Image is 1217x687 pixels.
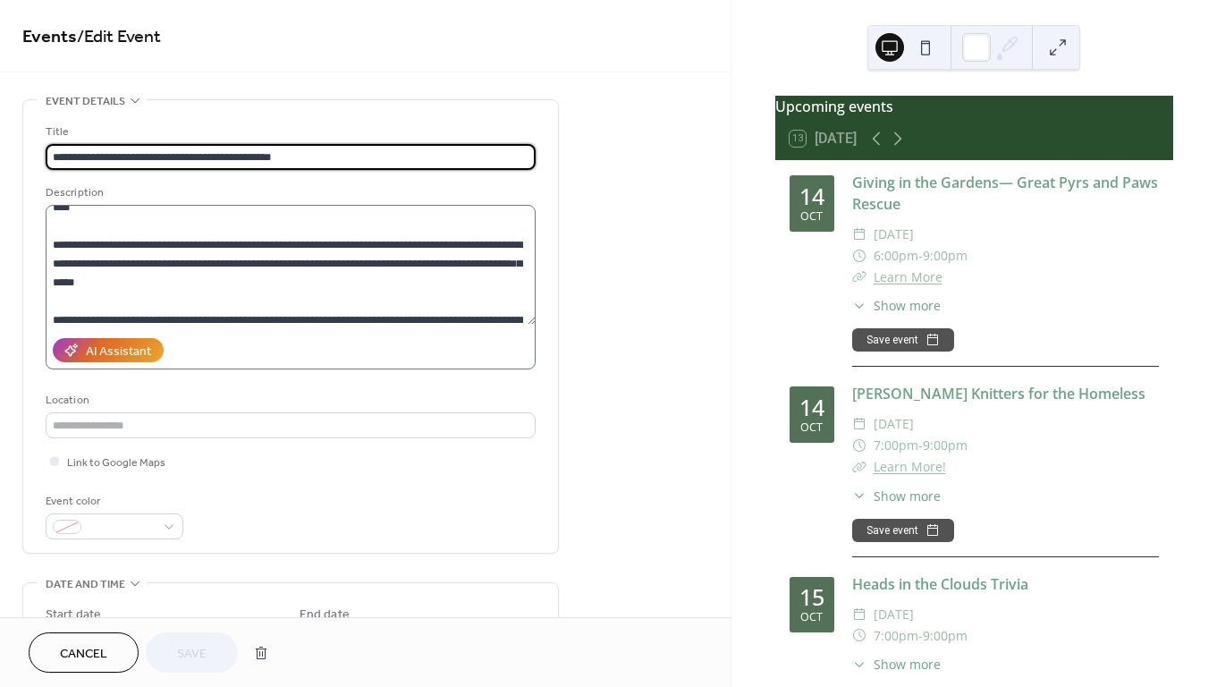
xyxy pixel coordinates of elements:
[852,625,866,647] div: ​
[46,606,101,624] div: Start date
[874,413,914,435] span: [DATE]
[800,422,823,434] div: Oct
[852,519,954,542] button: Save event
[852,435,866,456] div: ​
[874,268,942,285] a: Learn More
[874,625,918,647] span: 7:00pm
[852,573,1159,595] div: Heads in the Clouds Trivia
[22,20,77,55] a: Events
[86,343,151,361] div: AI Assistant
[918,625,923,647] span: -
[799,185,824,208] div: 14
[852,267,866,288] div: ​
[29,632,139,673] button: Cancel
[852,384,1145,403] a: [PERSON_NAME] Knitters for the Homeless
[852,296,866,315] div: ​
[775,96,1173,117] div: Upcoming events
[46,575,125,594] span: Date and time
[852,173,1158,214] a: Giving in the Gardens— Great Pyrs and Paws Rescue
[852,487,866,505] div: ​
[799,396,824,419] div: 14
[874,245,918,267] span: 6:00pm
[852,456,866,478] div: ​
[46,492,180,511] div: Event color
[852,604,866,625] div: ​
[923,245,968,267] span: 9:00pm
[874,655,941,674] span: Show more
[874,296,941,315] span: Show more
[852,413,866,435] div: ​
[77,20,161,55] span: / Edit Event
[67,454,165,472] span: Link to Google Maps
[923,435,968,456] span: 9:00pm
[852,328,954,352] button: Save event
[46,391,532,410] div: Location
[46,92,125,111] span: Event details
[874,435,918,456] span: 7:00pm
[874,458,946,475] a: Learn More!
[852,655,941,674] button: ​Show more
[852,224,866,245] div: ​
[46,183,532,202] div: Description
[852,487,941,505] button: ​Show more
[918,435,923,456] span: -
[53,338,164,362] button: AI Assistant
[923,625,968,647] span: 9:00pm
[852,655,866,674] div: ​
[60,645,107,664] span: Cancel
[852,296,941,315] button: ​Show more
[874,487,941,505] span: Show more
[852,245,866,267] div: ​
[46,123,532,141] div: Title
[800,612,823,623] div: Oct
[300,606,350,624] div: End date
[800,211,823,223] div: Oct
[874,604,914,625] span: [DATE]
[874,224,914,245] span: [DATE]
[918,245,923,267] span: -
[799,586,824,608] div: 15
